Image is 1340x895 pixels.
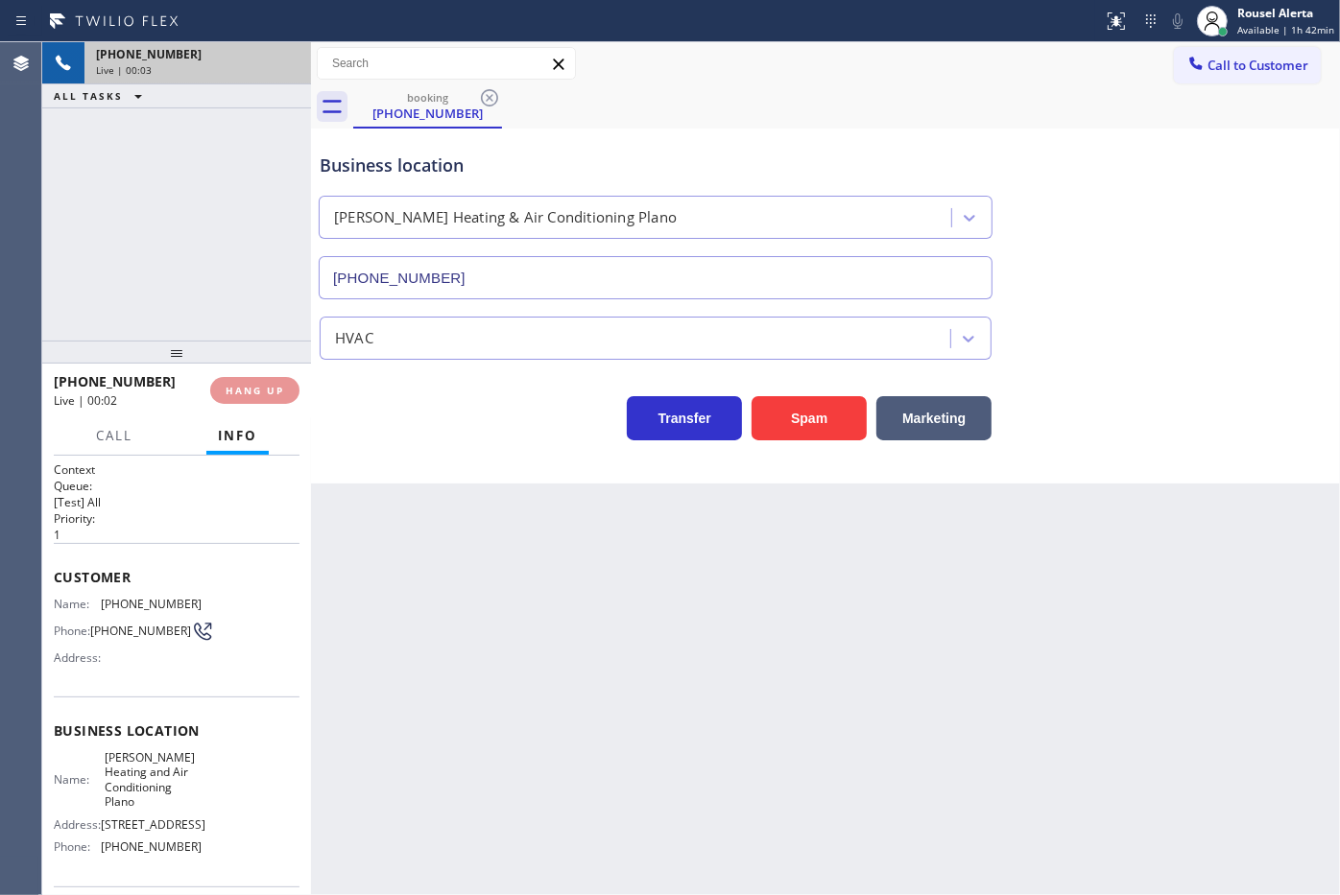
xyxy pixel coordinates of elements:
[206,417,269,455] button: Info
[318,48,575,79] input: Search
[54,568,299,586] span: Customer
[54,839,101,854] span: Phone:
[96,427,132,444] span: Call
[54,89,123,103] span: ALL TASKS
[355,105,500,122] div: [PHONE_NUMBER]
[752,396,867,440] button: Spam
[320,153,992,178] div: Business location
[101,817,205,832] span: [STREET_ADDRESS]
[1164,8,1191,35] button: Mute
[1237,23,1334,36] span: Available | 1h 42min
[42,84,161,107] button: ALL TASKS
[101,597,202,611] span: [PHONE_NUMBER]
[54,650,105,665] span: Address:
[876,396,992,440] button: Marketing
[627,396,742,440] button: Transfer
[96,46,202,62] span: [PHONE_NUMBER]
[54,772,105,787] span: Name:
[1237,5,1334,21] div: Rousel Alerta
[96,63,152,77] span: Live | 00:03
[54,372,176,390] span: [PHONE_NUMBER]
[210,377,299,404] button: HANG UP
[218,427,257,444] span: Info
[54,624,90,638] span: Phone:
[84,417,144,455] button: Call
[355,90,500,105] div: booking
[54,817,101,832] span: Address:
[54,461,299,478] h1: Context
[54,527,299,543] p: 1
[54,494,299,510] p: [Test] All
[54,597,101,611] span: Name:
[90,624,191,638] span: [PHONE_NUMBER]
[105,750,201,810] span: [PERSON_NAME] Heating and Air Conditioning Plano
[319,256,993,299] input: Phone Number
[335,327,373,349] div: HVAC
[1174,47,1321,83] button: Call to Customer
[226,384,284,397] span: HANG UP
[334,207,677,229] div: [PERSON_NAME] Heating & Air Conditioning Plano
[101,839,202,854] span: [PHONE_NUMBER]
[1208,57,1308,74] span: Call to Customer
[355,85,500,127] div: (682) 200-0109
[54,392,117,409] span: Live | 00:02
[54,721,299,740] span: Business location
[54,478,299,494] h2: Queue:
[54,510,299,527] h2: Priority:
